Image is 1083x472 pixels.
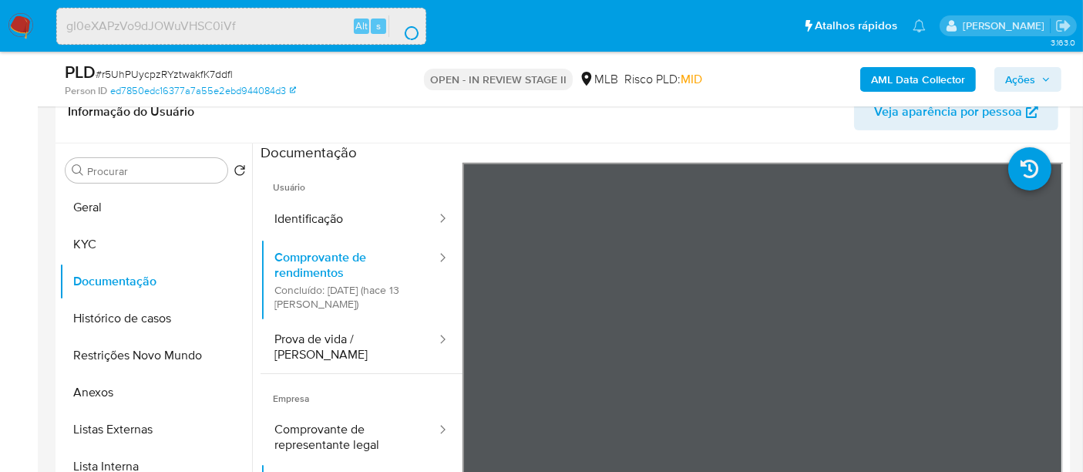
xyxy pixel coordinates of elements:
button: Listas Externas [59,411,252,448]
a: Sair [1055,18,1071,34]
span: Risco PLD: [624,71,702,88]
span: MID [681,70,702,88]
p: OPEN - IN REVIEW STAGE II [424,69,573,90]
button: Restrições Novo Mundo [59,337,252,374]
button: search-icon [388,15,420,37]
button: AML Data Collector [860,67,976,92]
span: Veja aparência por pessoa [874,93,1022,130]
p: erico.trevizan@mercadopago.com.br [963,19,1050,33]
button: Retornar ao pedido padrão [234,164,246,181]
button: Veja aparência por pessoa [854,93,1058,130]
b: Person ID [65,84,107,98]
button: KYC [59,226,252,263]
span: # r5UhPUycpzRYztwakfK7ddfl [96,66,233,82]
button: Ações [994,67,1061,92]
a: Notificações [913,19,926,32]
div: MLB [579,71,618,88]
button: Histórico de casos [59,300,252,337]
button: Anexos [59,374,252,411]
button: Procurar [72,164,84,177]
button: Geral [59,189,252,226]
h1: Informação do Usuário [68,104,194,120]
span: Alt [355,19,368,33]
span: Ações [1005,67,1035,92]
span: 3.163.0 [1051,36,1075,49]
b: AML Data Collector [871,67,965,92]
b: PLD [65,59,96,84]
span: s [376,19,381,33]
a: ed7850edc16377a7a55e2ebd944084d3 [110,84,296,98]
input: Procurar [87,164,221,178]
input: Pesquise usuários ou casos... [57,16,425,36]
span: Atalhos rápidos [815,18,897,34]
button: Documentação [59,263,252,300]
